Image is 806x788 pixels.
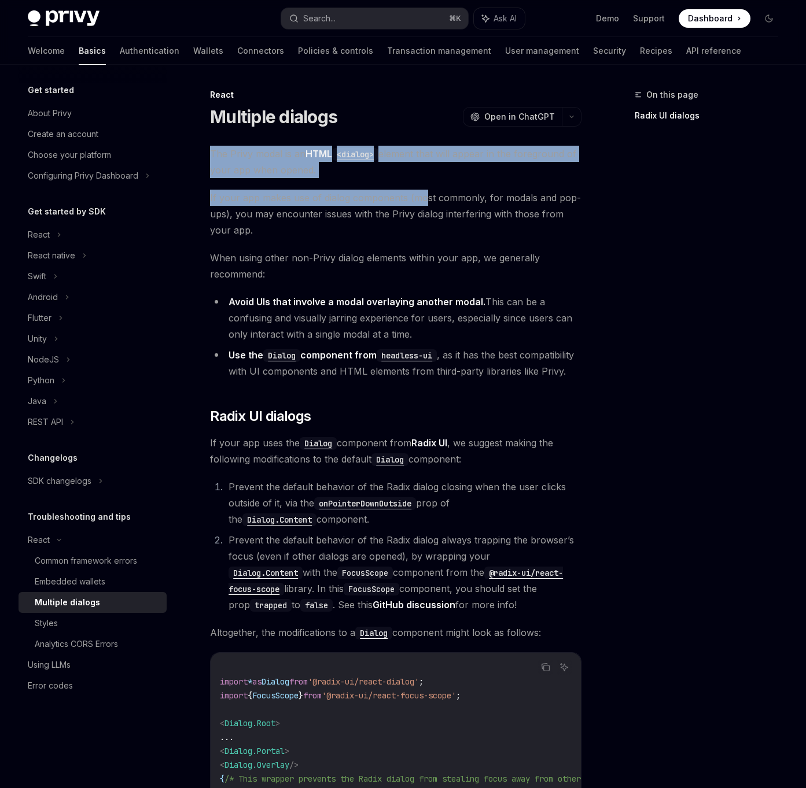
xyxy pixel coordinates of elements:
div: Unity [28,332,47,346]
span: import [220,690,248,701]
span: If your app makes use of dialog components (most commonly, for modals and pop-ups), you may encou... [210,190,582,238]
code: Dialog [300,437,337,450]
code: Dialog [263,349,300,362]
div: Swift [28,269,46,283]
a: About Privy [19,103,167,124]
code: Dialog [355,627,392,639]
div: React [28,533,50,547]
a: Security [593,37,626,65]
span: Dialog.Root [224,718,275,728]
a: GitHub discussion [373,599,455,611]
span: '@radix-ui/react-focus-scope' [322,690,456,701]
button: Ask AI [557,660,572,675]
span: FocusScope [252,690,299,701]
strong: Use the component from [229,349,437,361]
span: > [275,718,280,728]
h5: Changelogs [28,451,78,465]
div: Analytics CORS Errors [35,637,118,651]
a: Radix UI [411,437,447,449]
span: from [303,690,322,701]
button: Copy the contents from the code block [538,660,553,675]
a: HTML<dialog> [306,148,378,160]
span: '@radix-ui/react-dialog' [308,676,419,687]
span: import [220,676,248,687]
span: If your app uses the component from , we suggest making the following modifications to the defaul... [210,435,582,467]
a: Multiple dialogs [19,592,167,613]
a: API reference [686,37,741,65]
div: Configuring Privy Dashboard [28,169,138,183]
a: Transaction management [387,37,491,65]
code: FocusScope [344,583,399,595]
span: On this page [646,88,698,102]
a: @radix-ui/react-focus-scope [229,567,563,594]
div: About Privy [28,106,72,120]
button: Open in ChatGPT [463,107,562,127]
div: Python [28,373,54,387]
span: Ask AI [494,13,517,24]
a: Analytics CORS Errors [19,634,167,654]
code: FocusScope [337,567,393,579]
span: { [220,774,224,784]
span: When using other non-Privy dialog elements within your app, we generally recommend: [210,250,582,282]
a: Choose your platform [19,145,167,165]
code: onPointerDownOutside [314,497,416,510]
code: false [300,599,333,612]
code: <dialog> [332,148,378,161]
div: Embedded wallets [35,575,105,589]
strong: Avoid UIs that involve a modal overlaying another modal. [229,296,485,308]
span: as [252,676,262,687]
span: Dialog [262,676,289,687]
span: /> [289,760,299,770]
div: NodeJS [28,353,59,367]
li: Prevent the default behavior of the Radix dialog closing when the user clicks outside of it, via ... [225,479,582,527]
button: Ask AI [474,8,525,29]
div: Flutter [28,311,51,325]
div: Android [28,290,58,304]
a: Common framework errors [19,550,167,571]
a: Policies & controls [298,37,373,65]
img: dark logo [28,10,100,27]
a: Authentication [120,37,179,65]
span: from [289,676,308,687]
span: /* This wrapper prevents the Radix dialog from stealing focus away from other dialogs in the page... [224,774,692,784]
a: Dialog [371,453,408,465]
a: User management [505,37,579,65]
h5: Troubleshooting and tips [28,510,131,524]
a: Support [633,13,665,24]
a: Create an account [19,124,167,145]
div: React [28,228,50,242]
code: trapped [250,599,292,612]
li: , as it has the best compatibility with UI components and HTML elements from third-party librarie... [210,347,582,379]
a: Connectors [237,37,284,65]
span: ; [456,690,461,701]
a: Dialog [355,627,392,638]
span: Open in ChatGPT [484,111,555,123]
a: Wallets [193,37,223,65]
a: Basics [79,37,106,65]
a: Dialog.Content [229,567,303,578]
span: Dashboard [688,13,733,24]
div: React native [28,249,75,262]
span: ⌘ K [449,14,461,23]
span: Dialog.Overlay [224,760,289,770]
a: Dialog [263,349,300,361]
a: Using LLMs [19,654,167,675]
span: < [220,760,224,770]
span: Altogether, the modifications to a component might look as follows: [210,624,582,641]
a: Dialog.Content [242,513,316,525]
code: Dialog [371,453,408,466]
a: Radix UI dialogs [635,106,787,125]
a: Dashboard [679,9,750,28]
h1: Multiple dialogs [210,106,337,127]
h5: Get started [28,83,74,97]
code: Dialog.Content [242,513,316,526]
div: Choose your platform [28,148,111,162]
span: < [220,718,224,728]
div: Common framework errors [35,554,137,568]
div: Create an account [28,127,98,141]
span: ... [220,732,234,742]
a: Styles [19,613,167,634]
span: } [299,690,303,701]
span: { [248,690,252,701]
